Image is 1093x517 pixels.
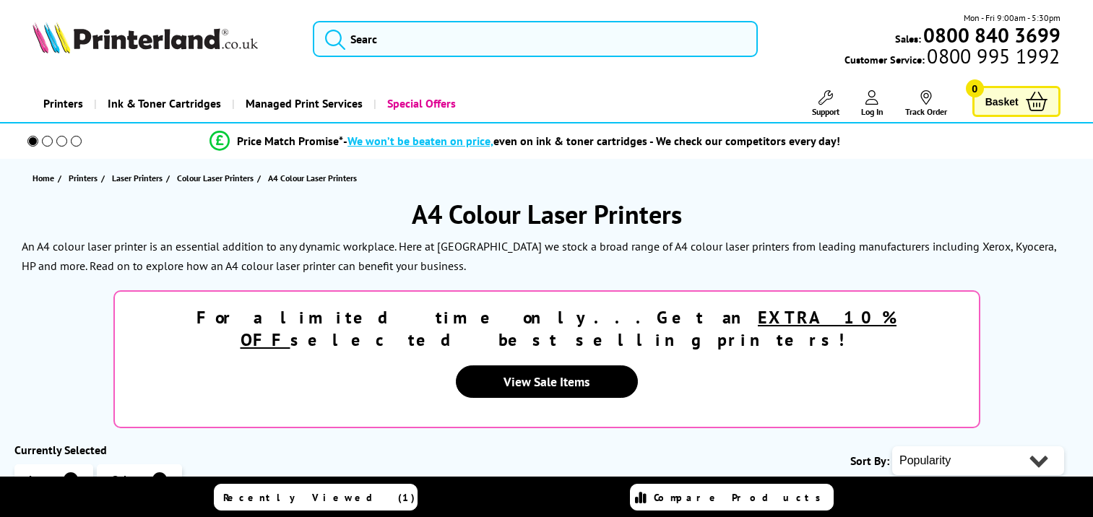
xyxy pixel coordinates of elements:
span: A4 Colour Laser Printers [268,173,357,183]
span: Printers [69,170,98,186]
a: Printerland Logo [33,22,295,56]
p: An A4 colour laser printer is an essential addition to any dynamic workplace. Here at [GEOGRAPHIC... [22,239,1056,273]
span: Sort By: [850,453,889,468]
h1: A4 Colour Laser Printers [14,197,1079,231]
span: We won’t be beaten on price, [347,134,493,148]
span: Compare Products [654,491,829,504]
div: Currently Selected [14,443,238,457]
a: Home [33,170,58,186]
input: Searc [313,21,758,57]
span: Sales: [895,32,921,45]
strong: For a limited time only...Get an selected best selling printers! [196,306,897,351]
span: Laser [29,472,56,487]
a: Track Order [905,90,947,117]
b: 0800 840 3699 [923,22,1060,48]
a: Managed Print Services [232,85,373,122]
u: EXTRA 10% OFF [241,306,897,351]
a: Compare Products [630,484,834,511]
a: Log In [861,90,884,117]
a: Colour Laser Printers [177,170,257,186]
div: - even on ink & toner cartridges - We check our competitors every day! [343,134,840,148]
span: 0 [966,79,984,97]
img: Printerland Logo [33,22,258,53]
span: Laser Printers [112,170,163,186]
a: 0800 840 3699 [921,28,1060,42]
a: Support [812,90,839,117]
a: Ink & Toner Cartridges [94,85,232,122]
a: Printers [33,85,94,122]
span: Basket [985,92,1019,111]
a: View Sale Items [456,365,638,398]
span: Colour [111,472,144,487]
span: Price Match Promise* [237,134,343,148]
span: Mon - Fri 9:00am - 5:30pm [964,11,1060,25]
span: 0800 995 1992 [925,49,1060,63]
a: Laser Printers [112,170,166,186]
a: Special Offers [373,85,467,122]
a: Basket 0 [972,86,1060,117]
a: Recently Viewed (1) [214,484,418,511]
span: Recently Viewed (1) [223,491,415,504]
span: Ink & Toner Cartridges [108,85,221,122]
span: Customer Service: [844,49,1060,66]
span: Colour Laser Printers [177,170,254,186]
span: Support [812,106,839,117]
a: Printers [69,170,101,186]
li: modal_Promise [7,129,1042,154]
span: Log In [861,106,884,117]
